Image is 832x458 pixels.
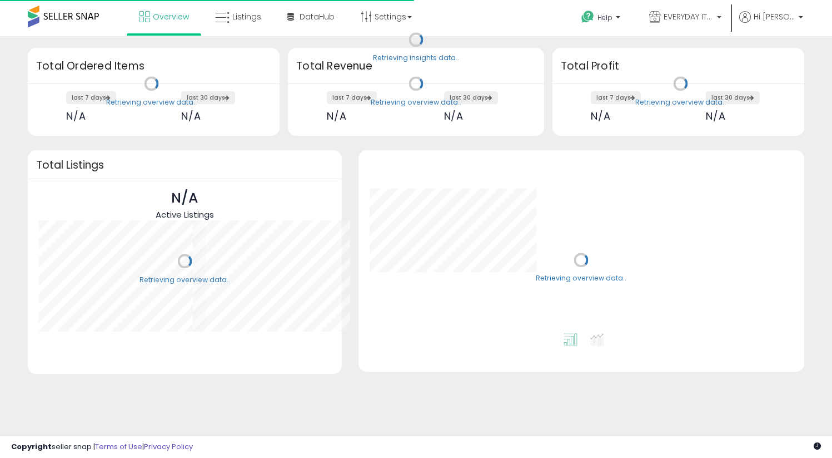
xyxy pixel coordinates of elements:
[11,442,193,452] div: seller snap | |
[581,10,595,24] i: Get Help
[371,97,461,107] div: Retrieving overview data..
[597,13,612,22] span: Help
[140,275,230,285] div: Retrieving overview data..
[153,11,189,22] span: Overview
[95,441,142,452] a: Terms of Use
[739,11,803,36] a: Hi [PERSON_NAME]
[754,11,795,22] span: Hi [PERSON_NAME]
[536,274,626,284] div: Retrieving overview data..
[572,2,631,36] a: Help
[11,441,52,452] strong: Copyright
[664,11,714,22] span: EVERYDAY ITEMS 4 YOU
[635,97,726,107] div: Retrieving overview data..
[300,11,335,22] span: DataHub
[144,441,193,452] a: Privacy Policy
[232,11,261,22] span: Listings
[106,97,197,107] div: Retrieving overview data..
